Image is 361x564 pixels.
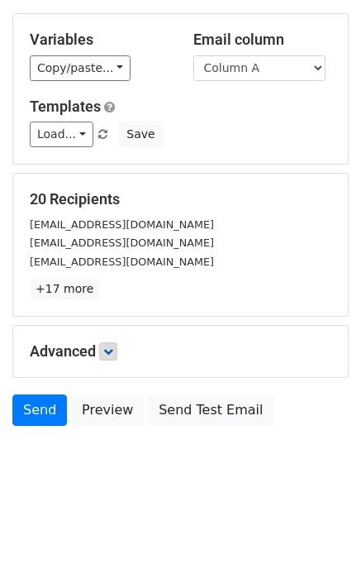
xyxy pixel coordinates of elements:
small: [EMAIL_ADDRESS][DOMAIN_NAME] [30,256,214,268]
a: Preview [71,394,144,426]
h5: 20 Recipients [30,190,331,208]
a: Copy/paste... [30,55,131,81]
a: Templates [30,98,101,115]
a: Send [12,394,67,426]
a: Load... [30,122,93,147]
small: [EMAIL_ADDRESS][DOMAIN_NAME] [30,218,214,231]
h5: Variables [30,31,169,49]
button: Save [119,122,162,147]
a: +17 more [30,279,99,299]
h5: Advanced [30,342,331,361]
iframe: Chat Widget [278,485,361,564]
small: [EMAIL_ADDRESS][DOMAIN_NAME] [30,237,214,249]
a: Send Test Email [148,394,273,426]
h5: Email column [193,31,332,49]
